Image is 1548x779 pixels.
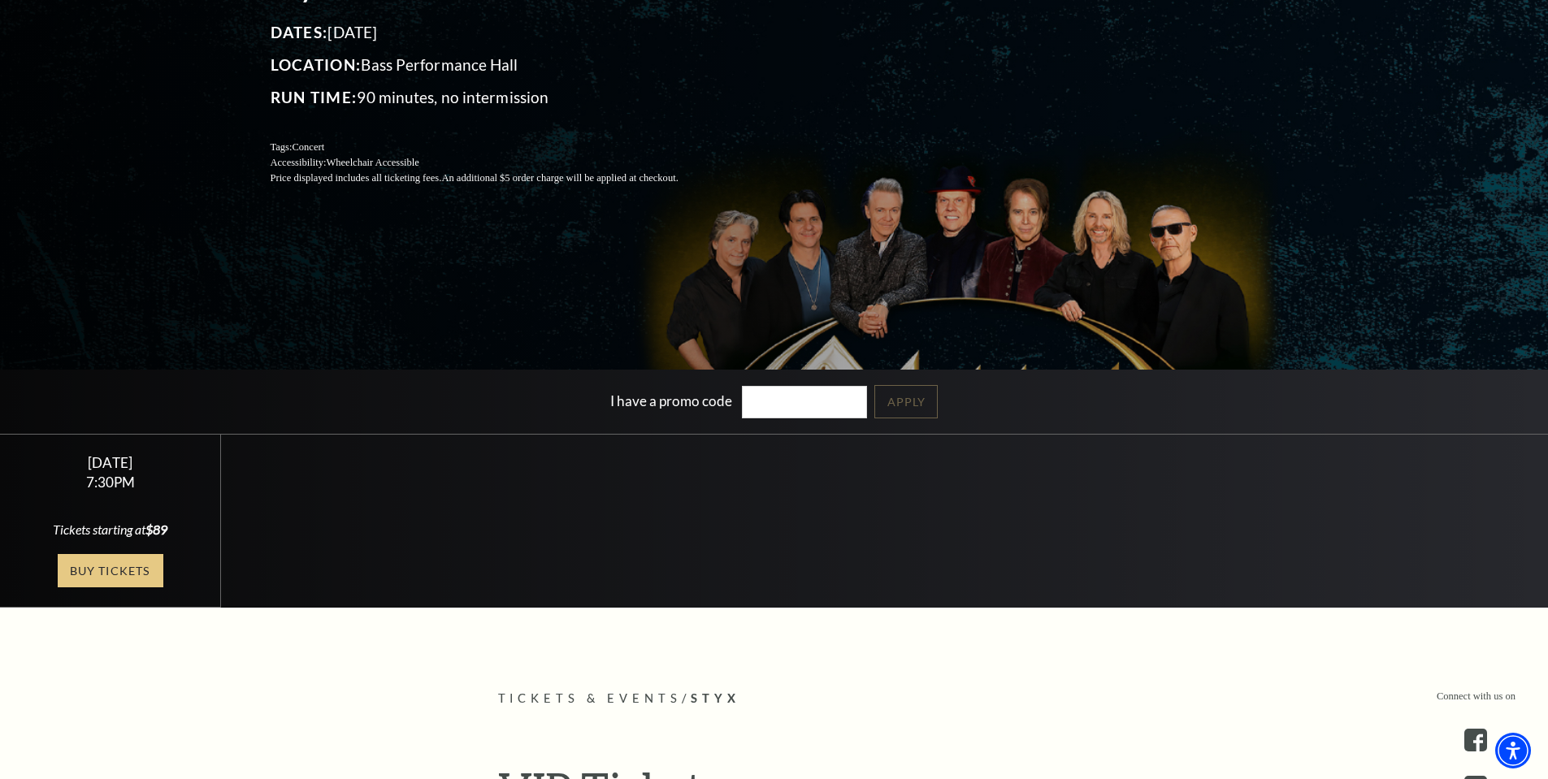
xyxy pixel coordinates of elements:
[271,171,718,186] p: Price displayed includes all ticketing fees.
[58,554,163,587] a: Buy Tickets
[498,689,1051,709] p: /
[271,84,718,110] p: 90 minutes, no intermission
[1495,733,1531,768] div: Accessibility Menu
[292,141,324,153] span: Concert
[271,88,358,106] span: Run Time:
[1437,689,1515,704] p: Connect with us on
[271,155,718,171] p: Accessibility:
[20,475,202,489] div: 7:30PM
[498,691,683,705] span: Tickets & Events
[441,172,678,184] span: An additional $5 order charge will be applied at checkout.
[610,392,732,409] label: I have a promo code
[271,19,718,45] p: [DATE]
[20,521,202,539] div: Tickets starting at
[145,521,167,537] span: $89
[271,55,362,74] span: Location:
[271,52,718,78] p: Bass Performance Hall
[691,691,740,705] span: Styx
[20,454,202,471] div: [DATE]
[271,140,718,155] p: Tags:
[1464,729,1487,751] a: facebook - open in a new tab
[271,23,328,41] span: Dates:
[326,157,418,168] span: Wheelchair Accessible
